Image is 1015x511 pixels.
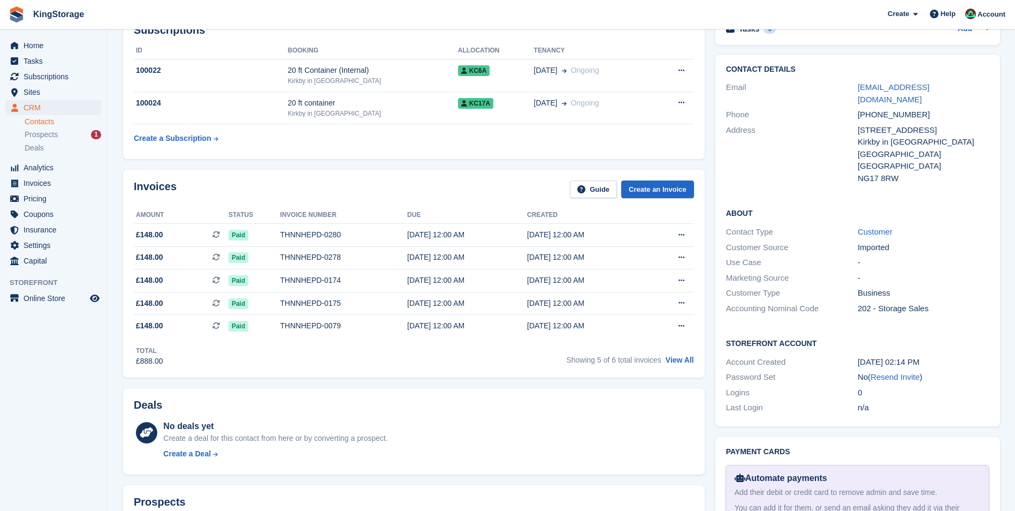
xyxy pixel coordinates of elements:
div: NG17 8RW [858,172,989,185]
div: 1 [91,130,101,139]
div: [STREET_ADDRESS] [858,124,989,137]
div: 202 - Storage Sales [858,303,989,315]
h2: Prospects [134,496,186,508]
span: Capital [24,253,88,268]
span: Subscriptions [24,69,88,84]
span: KC17A [458,98,493,109]
a: Resend Invite [871,372,920,381]
span: [DATE] [534,65,558,76]
div: [DATE] 12:00 AM [527,275,647,286]
a: menu [5,238,101,253]
a: View All [666,356,694,364]
span: £148.00 [136,229,163,241]
div: Kirkby in [GEOGRAPHIC_DATA] [858,136,989,148]
div: [DATE] 12:00 AM [407,229,527,241]
div: Contact Type [726,226,858,238]
span: £148.00 [136,252,163,263]
a: Prospects 1 [25,129,101,140]
div: [DATE] 02:14 PM [858,356,989,369]
div: Add their debit or credit card to remove admin and save time. [735,487,980,498]
span: £148.00 [136,320,163,332]
div: Total [136,346,163,356]
th: Invoice number [280,207,408,224]
span: Showing 5 of 6 total invoices [566,356,661,364]
h2: Tasks [739,24,760,34]
span: Pricing [24,191,88,206]
div: n/a [858,402,989,414]
span: Home [24,38,88,53]
div: THNNHEPD-0280 [280,229,408,241]
div: THNNHEPD-0278 [280,252,408,263]
span: CRM [24,100,88,115]
div: [DATE] 12:00 AM [527,298,647,309]
span: Account [978,9,1005,20]
div: Create a Deal [163,448,211,460]
span: Paid [228,275,248,286]
th: Amount [134,207,228,224]
div: [GEOGRAPHIC_DATA] [858,160,989,172]
div: - [858,257,989,269]
div: [DATE] 12:00 AM [407,275,527,286]
span: Insurance [24,222,88,237]
div: THNNHEPD-0175 [280,298,408,309]
div: Kirkby in [GEOGRAPHIC_DATA] [288,109,458,118]
h2: Deals [134,399,162,411]
div: Imported [858,242,989,254]
div: Automate payments [735,472,980,485]
a: Contacts [25,117,101,127]
div: Address [726,124,858,185]
span: Paid [228,252,248,263]
span: [DATE] [534,97,558,109]
h2: Contact Details [726,65,989,74]
span: £148.00 [136,298,163,309]
div: 0 [764,24,776,34]
a: Preview store [88,292,101,305]
span: Deals [25,143,44,153]
div: Kirkby in [GEOGRAPHIC_DATA] [288,76,458,86]
div: Accounting Nominal Code [726,303,858,315]
th: ID [134,42,288,59]
span: £148.00 [136,275,163,286]
span: Paid [228,230,248,241]
div: [DATE] 12:00 AM [527,252,647,263]
a: Customer [858,227,892,236]
th: Due [407,207,527,224]
a: [EMAIL_ADDRESS][DOMAIN_NAME] [858,82,929,104]
th: Status [228,207,280,224]
div: THNNHEPD-0174 [280,275,408,286]
a: Create an Invoice [621,181,694,198]
a: menu [5,54,101,69]
span: Online Store [24,291,88,306]
div: [DATE] 12:00 AM [407,320,527,332]
span: Sites [24,85,88,100]
div: Marketing Source [726,272,858,284]
img: John King [965,9,976,19]
h2: Storefront Account [726,337,989,348]
div: Create a deal for this contact from here or by converting a prospect. [163,433,387,444]
div: Customer Type [726,287,858,299]
div: Logins [726,387,858,399]
div: £888.00 [136,356,163,367]
div: Use Case [726,257,858,269]
th: Allocation [458,42,534,59]
a: menu [5,176,101,191]
div: 20 ft container [288,97,458,109]
a: KingStorage [29,5,88,23]
div: Account Created [726,356,858,369]
div: Customer Source [726,242,858,254]
h2: Subscriptions [134,24,694,36]
a: Create a Subscription [134,129,218,148]
h2: Invoices [134,181,177,198]
div: No [858,371,989,384]
span: ( ) [868,372,922,381]
span: Invoices [24,176,88,191]
div: [DATE] 12:00 AM [407,298,527,309]
span: Paid [228,321,248,332]
a: menu [5,38,101,53]
a: menu [5,291,101,306]
span: Ongoing [571,66,599,74]
a: menu [5,100,101,115]
div: [DATE] 12:00 AM [527,320,647,332]
a: menu [5,191,101,206]
span: Coupons [24,207,88,222]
